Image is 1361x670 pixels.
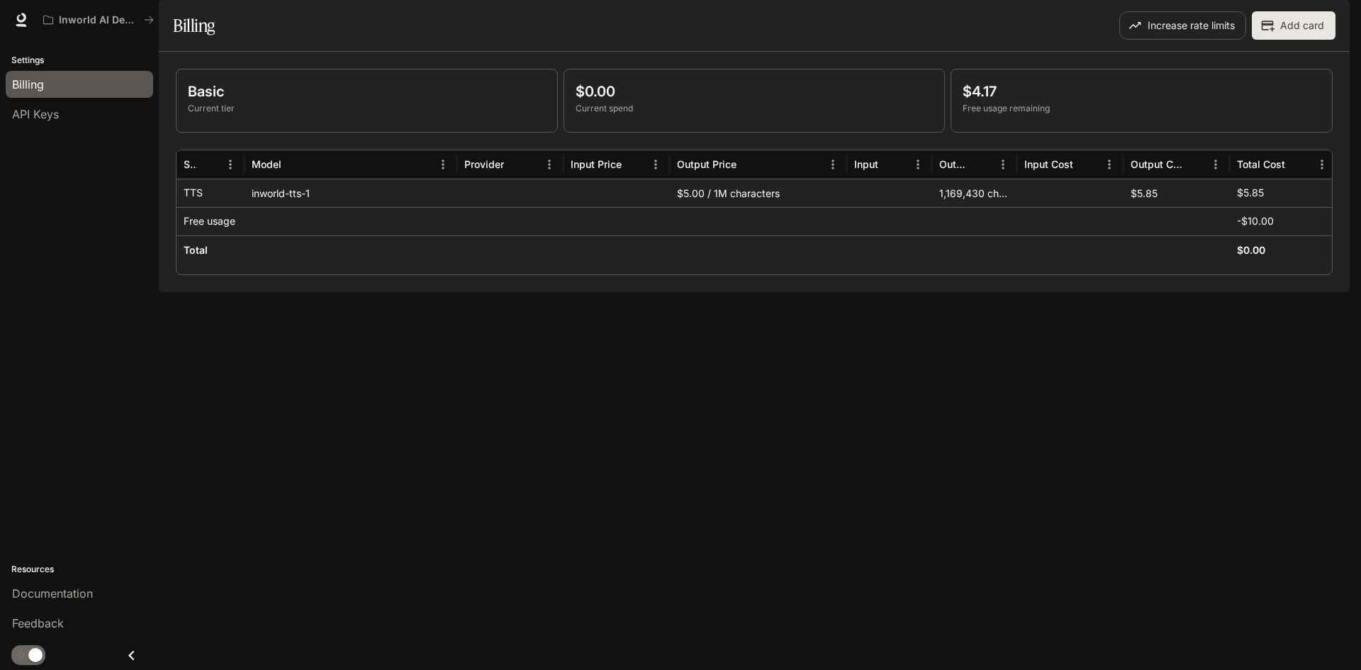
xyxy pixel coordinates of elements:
[184,243,208,257] h6: Total
[645,154,666,175] button: Menu
[283,154,304,175] button: Sort
[992,154,1014,175] button: Menu
[173,11,215,40] h1: Billing
[576,102,934,115] p: Current spend
[220,154,241,175] button: Menu
[571,158,622,170] div: Input Price
[539,154,560,175] button: Menu
[963,102,1321,115] p: Free usage remaining
[854,158,878,170] div: Input
[1124,179,1230,207] div: $5.85
[464,158,504,170] div: Provider
[1311,154,1333,175] button: Menu
[670,179,847,207] div: $5.00 / 1M characters
[505,154,527,175] button: Sort
[1119,11,1246,40] button: Increase rate limits
[245,179,457,207] div: inworld-tts-1
[1131,158,1182,170] div: Output Cost
[880,154,901,175] button: Sort
[252,158,281,170] div: Model
[1237,214,1274,228] p: -$10.00
[1237,243,1265,257] h6: $0.00
[1205,154,1226,175] button: Menu
[971,154,992,175] button: Sort
[1184,154,1205,175] button: Sort
[907,154,929,175] button: Menu
[932,179,1017,207] div: 1,169,430 characters
[576,81,934,102] p: $0.00
[939,158,970,170] div: Output
[1237,186,1264,200] p: $5.85
[738,154,759,175] button: Sort
[1252,11,1335,40] button: Add card
[1237,158,1285,170] div: Total Cost
[198,154,220,175] button: Sort
[1099,154,1120,175] button: Menu
[184,186,203,200] p: TTS
[1287,154,1308,175] button: Sort
[59,14,138,26] p: Inworld AI Demos
[1075,154,1096,175] button: Sort
[188,81,546,102] p: Basic
[963,81,1321,102] p: $4.17
[677,158,736,170] div: Output Price
[184,158,197,170] div: Service
[37,6,160,34] button: All workspaces
[184,214,235,228] p: Free usage
[1024,158,1073,170] div: Input Cost
[623,154,644,175] button: Sort
[822,154,844,175] button: Menu
[432,154,454,175] button: Menu
[188,102,546,115] p: Current tier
